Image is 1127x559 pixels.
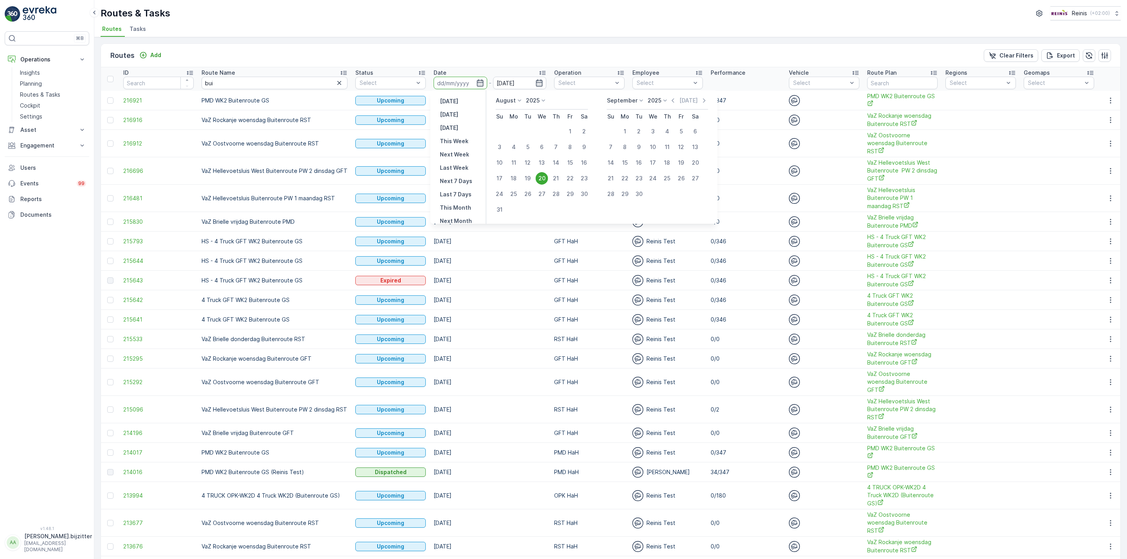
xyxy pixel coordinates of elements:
[675,172,688,185] div: 26
[689,141,702,153] div: 13
[20,164,86,172] p: Users
[493,188,506,200] div: 24
[20,80,42,88] p: Planning
[107,168,113,174] div: Toggle Row Selected
[578,172,591,185] div: 23
[198,91,351,110] td: PMD WK2 Buitenroute GS
[440,111,458,119] p: [DATE]
[437,110,461,119] button: Today
[564,188,576,200] div: 29
[377,167,404,175] p: Upcoming
[867,92,938,108] a: PMD WK2 Buitenroute GS
[17,78,89,89] a: Planning
[689,125,702,138] div: 6
[867,253,938,269] span: HS - 4 Truck GFT WK2 Buitenroute GS
[550,396,628,423] td: RST HaH
[578,125,591,138] div: 2
[707,349,785,368] td: 0/0
[198,396,351,423] td: VaZ Hellevoetsluis West Buitenroute PW 2 dinsdag RST
[123,237,194,245] a: 215793
[440,164,468,172] p: Last Week
[20,56,74,63] p: Operations
[17,100,89,111] a: Cockpit
[633,156,645,169] div: 16
[707,130,785,157] td: 0/0
[675,125,688,138] div: 5
[707,232,785,251] td: 0/346
[377,355,404,363] p: Upcoming
[377,218,404,226] p: Upcoming
[632,295,643,306] img: svg%3e
[430,130,550,157] td: [DATE]
[508,188,520,200] div: 25
[440,137,468,145] p: This Week
[999,52,1033,59] p: Clear Filters
[789,236,800,247] img: svg%3e
[508,172,520,185] div: 18
[430,290,550,310] td: [DATE]
[867,292,938,308] span: 4 Truck GFT WK2 Buitenroute GS
[550,156,562,169] div: 14
[20,195,86,203] p: Reports
[661,156,673,169] div: 18
[632,275,643,286] img: svg%3e
[647,172,659,185] div: 24
[707,423,785,443] td: 0/0
[605,172,617,185] div: 21
[867,77,938,89] input: Search
[867,112,938,128] a: VaZ Rockanje woensdag Buitenroute RST
[493,156,506,169] div: 10
[440,151,469,158] p: Next Week
[198,212,351,232] td: VaZ Brielle vrijdag Buitenroute PMD
[707,185,785,212] td: 0/0
[707,368,785,396] td: 0/0
[198,110,351,130] td: VaZ Rockanje woensdag Buitenroute RST
[5,6,20,22] img: logo
[550,141,562,153] div: 7
[123,406,194,413] a: 215096
[377,237,404,245] p: Upcoming
[123,316,194,324] a: 215641
[632,314,643,325] img: svg%3e
[377,406,404,413] p: Upcoming
[123,296,194,304] a: 215642
[437,163,472,173] button: Last Week
[440,97,458,105] p: [DATE]
[564,125,576,138] div: 1
[867,272,938,288] span: HS - 4 Truck GFT WK2 Buitenroute GS
[20,142,74,149] p: Engagement
[1072,9,1087,17] p: Reinis
[675,156,688,169] div: 19
[550,232,628,251] td: GFT HaH
[633,172,645,185] div: 23
[867,331,938,347] span: VaZ Brielle donderdag Buitenroute RST
[107,238,113,244] div: Toggle Row Selected
[789,193,800,204] img: svg%3e
[867,370,938,394] span: VaZ Oostvoorne woensdag Buitenroute GFT
[867,186,938,210] span: VaZ Hellevoetsluis Buitenroute PW 1 maandag RST
[707,110,785,130] td: 0/0
[564,141,576,153] div: 8
[1050,6,1121,20] button: Reinis(+02:00)
[867,311,938,327] span: 4 Truck GFT WK2 Buitenroute GS
[430,310,550,329] td: [DATE]
[198,185,351,212] td: VaZ Hellevoetsluis Buitenroute PW 1 maandag RST
[867,397,938,421] a: VaZ Hellevoetsluis West Buitenroute PW 2 dinsdag RST
[430,396,550,423] td: [DATE]
[123,355,194,363] a: 215295
[536,172,548,185] div: 20
[493,141,506,153] div: 3
[867,233,938,249] a: HS - 4 Truck GFT WK2 Buitenroute GS
[789,353,800,364] img: svg%3e
[123,97,194,104] a: 216921
[707,91,785,110] td: 0/347
[647,125,659,138] div: 3
[789,216,800,227] img: svg%3e
[440,191,472,198] p: Last 7 Days
[107,140,113,147] div: Toggle Row Selected
[107,379,113,385] div: Toggle Row Selected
